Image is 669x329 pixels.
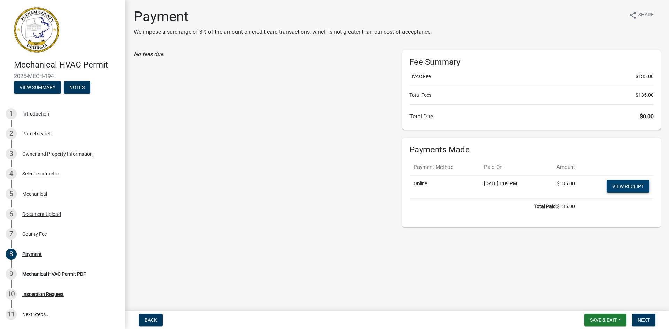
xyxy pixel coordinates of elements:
[14,60,120,70] h4: Mechanical HVAC Permit
[6,249,17,260] div: 8
[6,188,17,199] div: 5
[409,92,654,99] li: Total Fees
[607,180,649,193] a: View receipt
[64,85,90,91] wm-modal-confirm: Notes
[64,81,90,94] button: Notes
[409,198,579,214] td: $135.00
[534,204,557,209] b: Total Paid:
[584,314,626,326] button: Save & Exit
[480,175,540,198] td: [DATE] 1:09 PM
[540,159,579,175] th: Amount
[6,148,17,159] div: 3
[640,113,654,120] span: $0.00
[638,317,650,323] span: Next
[629,11,637,19] i: share
[22,212,61,217] div: Document Upload
[6,128,17,139] div: 2
[409,175,480,198] td: Online
[22,111,49,116] div: Introduction
[638,11,654,19] span: Share
[480,159,540,175] th: Paid On
[632,314,655,326] button: Next
[22,191,47,196] div: Mechanical
[590,317,617,323] span: Save & Exit
[409,73,654,80] li: HVAC Fee
[623,8,659,22] button: shareShare
[134,28,432,36] p: We impose a surcharge of 3% of the amount on credit card transactions, which is not greater than ...
[6,168,17,179] div: 4
[134,51,164,57] i: No fees due.
[145,317,157,323] span: Back
[6,309,17,320] div: 11
[139,314,163,326] button: Back
[14,81,61,94] button: View Summary
[22,292,64,297] div: Inspection Request
[6,268,17,280] div: 9
[6,108,17,119] div: 1
[409,145,654,155] h6: Payments Made
[6,209,17,220] div: 6
[409,113,654,120] h6: Total Due
[409,159,480,175] th: Payment Method
[22,232,47,236] div: County Fee
[409,57,654,67] h6: Fee Summary
[22,252,42,257] div: Payment
[6,228,17,240] div: 7
[22,151,93,156] div: Owner and Property Information
[22,131,52,136] div: Parcel search
[540,175,579,198] td: $135.00
[22,171,59,176] div: Select contractor
[14,7,59,53] img: Putnam County, Georgia
[636,73,654,80] span: $135.00
[22,272,86,276] div: Mechanical HVAC Permit PDF
[6,289,17,300] div: 10
[134,8,432,25] h1: Payment
[636,92,654,99] span: $135.00
[14,73,111,79] span: 2025-MECH-194
[14,85,61,91] wm-modal-confirm: Summary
